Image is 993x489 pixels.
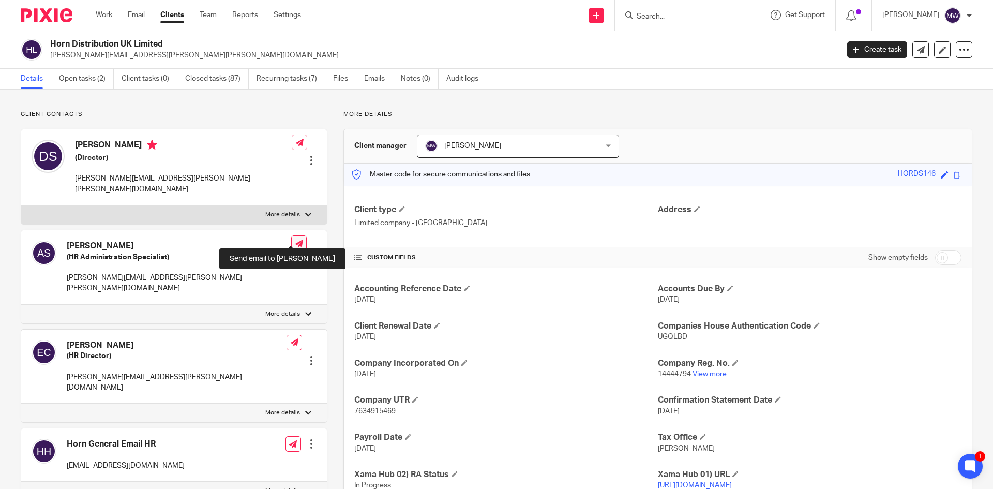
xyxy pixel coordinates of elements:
[658,296,680,303] span: [DATE]
[354,254,658,262] h4: CUSTOM FIELDS
[847,41,907,58] a: Create task
[658,321,961,332] h4: Companies House Authentication Code
[354,358,658,369] h4: Company Incorporated On
[354,445,376,452] span: [DATE]
[658,408,680,415] span: [DATE]
[785,11,825,19] span: Get Support
[658,284,961,294] h4: Accounts Due By
[446,69,486,89] a: Audit logs
[185,69,249,89] a: Closed tasks (87)
[265,310,300,318] p: More details
[352,169,530,180] p: Master code for secure communications and files
[354,482,391,489] span: In Progress
[658,432,961,443] h4: Tax Office
[444,142,501,150] span: [PERSON_NAME]
[658,333,687,340] span: UGQLBD
[265,409,300,417] p: More details
[354,333,376,340] span: [DATE]
[200,10,217,20] a: Team
[354,469,658,480] h4: Xama Hub 02) RA Status
[354,204,658,215] h4: Client type
[160,10,184,20] a: Clients
[975,451,985,462] div: 1
[354,218,658,228] p: Limited company - [GEOGRAPHIC_DATA]
[658,482,732,489] a: [URL][DOMAIN_NAME]
[96,10,112,20] a: Work
[354,408,396,415] span: 7634915469
[354,371,376,378] span: [DATE]
[21,39,42,61] img: svg%3E
[128,10,145,20] a: Email
[658,395,961,406] h4: Confirmation Statement Date
[75,173,292,195] p: [PERSON_NAME][EMAIL_ADDRESS][PERSON_NAME][PERSON_NAME][DOMAIN_NAME]
[147,140,157,150] i: Primary
[75,153,292,163] h5: (Director)
[354,321,658,332] h4: Client Renewal Date
[354,141,407,151] h3: Client manager
[232,10,258,20] a: Reports
[658,204,961,215] h4: Address
[32,140,65,173] img: svg%3E
[67,252,291,262] h5: (HR Administration Specialist)
[343,110,972,118] p: More details
[333,69,356,89] a: Files
[67,241,291,251] h4: [PERSON_NAME]
[67,351,287,361] h5: (HR Director)
[425,140,438,152] img: svg%3E
[354,284,658,294] h4: Accounting Reference Date
[67,439,185,450] h4: Horn General Email HR
[75,140,292,153] h4: [PERSON_NAME]
[274,10,301,20] a: Settings
[32,439,56,464] img: svg%3E
[50,50,832,61] p: [PERSON_NAME][EMAIL_ADDRESS][PERSON_NAME][PERSON_NAME][DOMAIN_NAME]
[59,69,114,89] a: Open tasks (2)
[658,371,691,378] span: 14444794
[32,340,56,365] img: svg%3E
[21,69,51,89] a: Details
[21,110,327,118] p: Client contacts
[21,8,72,22] img: Pixie
[67,273,291,294] p: [PERSON_NAME][EMAIL_ADDRESS][PERSON_NAME][PERSON_NAME][DOMAIN_NAME]
[401,69,439,89] a: Notes (0)
[944,7,961,24] img: svg%3E
[658,469,961,480] h4: Xama Hub 01) URL
[50,39,675,50] h2: Horn Distribution UK Limited
[354,395,658,406] h4: Company UTR
[257,69,325,89] a: Recurring tasks (7)
[354,296,376,303] span: [DATE]
[122,69,177,89] a: Client tasks (0)
[354,432,658,443] h4: Payroll Date
[693,371,727,378] a: View more
[898,169,936,181] div: HORDS146
[658,445,715,452] span: [PERSON_NAME]
[67,340,287,351] h4: [PERSON_NAME]
[67,461,185,471] p: [EMAIL_ADDRESS][DOMAIN_NAME]
[868,253,928,263] label: Show empty fields
[364,69,393,89] a: Emails
[636,12,729,22] input: Search
[67,372,287,393] p: [PERSON_NAME][EMAIL_ADDRESS][PERSON_NAME][DOMAIN_NAME]
[265,211,300,219] p: More details
[658,358,961,369] h4: Company Reg. No.
[882,10,939,20] p: [PERSON_NAME]
[32,241,56,265] img: svg%3E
